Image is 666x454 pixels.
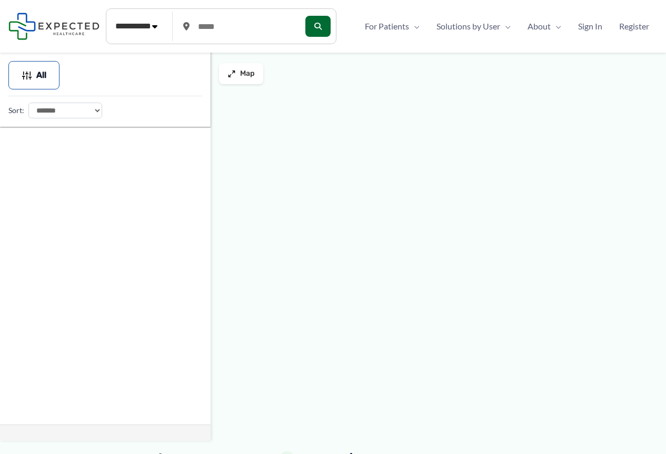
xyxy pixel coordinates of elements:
[8,13,100,39] img: Expected Healthcare Logo - side, dark font, small
[365,18,409,34] span: For Patients
[22,70,32,80] img: Filter
[356,18,428,34] a: For PatientsMenu Toggle
[570,18,611,34] a: Sign In
[8,104,24,117] label: Sort:
[519,18,570,34] a: AboutMenu Toggle
[36,72,46,79] span: All
[219,63,263,84] button: Map
[578,18,602,34] span: Sign In
[436,18,500,34] span: Solutions by User
[8,61,59,89] button: All
[551,18,561,34] span: Menu Toggle
[611,18,658,34] a: Register
[500,18,511,34] span: Menu Toggle
[528,18,551,34] span: About
[240,69,255,78] span: Map
[619,18,649,34] span: Register
[227,69,236,78] img: Maximize
[409,18,420,34] span: Menu Toggle
[428,18,519,34] a: Solutions by UserMenu Toggle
